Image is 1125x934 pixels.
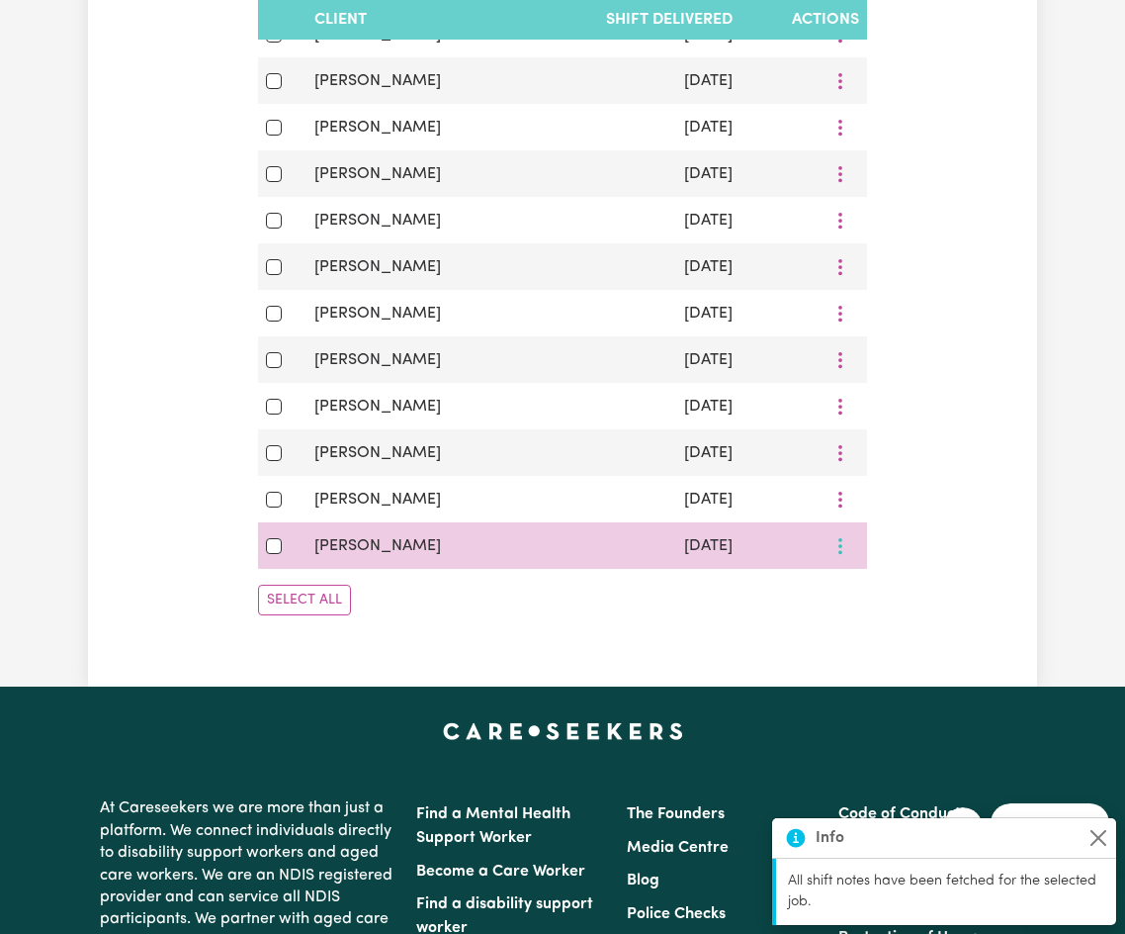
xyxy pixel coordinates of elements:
[314,492,441,508] span: [PERSON_NAME]
[314,445,441,461] span: [PERSON_NAME]
[416,864,585,880] a: Become a Care Worker
[314,120,441,136] span: [PERSON_NAME]
[258,585,351,615] button: Select All
[943,807,983,847] iframe: Close message
[314,399,441,415] span: [PERSON_NAME]
[314,27,441,43] span: [PERSON_NAME]
[627,873,659,888] a: Blog
[838,806,961,822] a: Code of Conduct
[523,429,740,476] td: [DATE]
[523,290,740,336] td: [DATE]
[314,538,441,554] span: [PERSON_NAME]
[314,306,441,322] span: [PERSON_NAME]
[523,243,740,290] td: [DATE]
[523,57,740,104] td: [DATE]
[523,476,740,522] td: [DATE]
[822,344,859,375] button: More options
[523,336,740,383] td: [DATE]
[822,251,859,282] button: More options
[822,530,859,561] button: More options
[822,391,859,421] button: More options
[443,722,683,738] a: Careseekers home page
[314,259,441,275] span: [PERSON_NAME]
[822,437,859,468] button: More options
[523,522,740,569] td: [DATE]
[523,104,740,150] td: [DATE]
[314,166,441,182] span: [PERSON_NAME]
[1086,826,1110,850] button: Close
[822,158,859,189] button: More options
[816,826,844,850] strong: Info
[314,213,441,229] span: [PERSON_NAME]
[523,197,740,243] td: [DATE]
[314,352,441,368] span: [PERSON_NAME]
[416,806,570,846] a: Find a Mental Health Support Worker
[523,383,740,429] td: [DATE]
[822,205,859,235] button: More options
[822,112,859,142] button: More options
[314,73,441,89] span: [PERSON_NAME]
[822,65,859,96] button: More options
[627,840,729,856] a: Media Centre
[12,14,120,30] span: Need any help?
[627,906,726,922] a: Police Checks
[627,806,725,822] a: The Founders
[523,150,740,197] td: [DATE]
[991,803,1109,847] iframe: Message from company
[822,298,859,328] button: More options
[822,484,859,514] button: More options
[314,12,367,28] span: Client
[788,871,1104,913] p: All shift notes have been fetched for the selected job.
